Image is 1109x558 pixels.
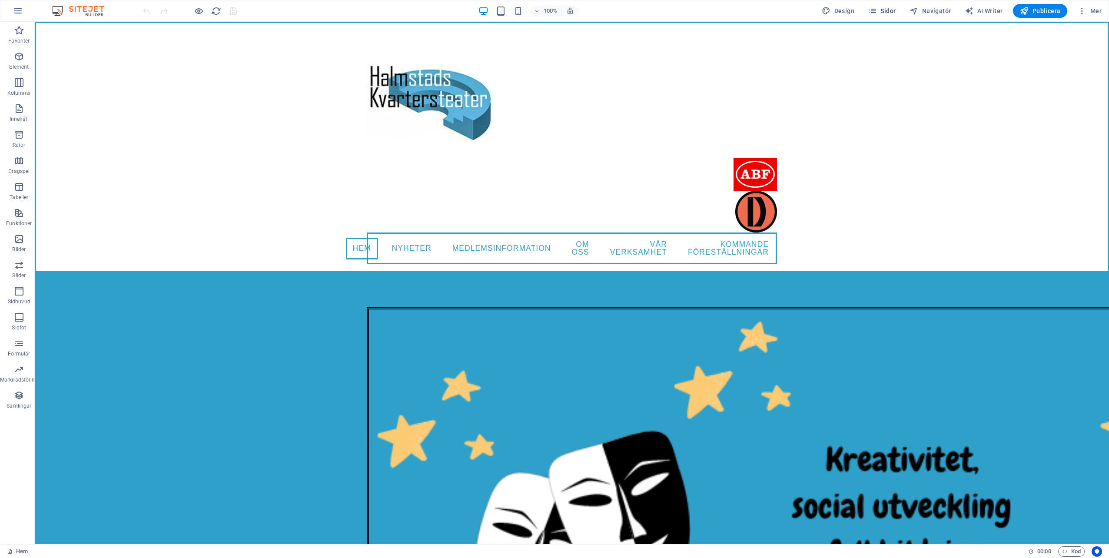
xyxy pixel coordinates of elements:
[12,324,26,331] p: Sidfot
[566,7,574,15] i: Justera zoomnivån automatiskt vid storleksändring för att passa vald enhet.
[7,546,28,557] a: Klicka för att avbryta val. Dubbelklicka för att öppna sidor
[6,220,32,227] p: Funktioner
[8,350,30,357] p: Formulär
[1058,546,1085,557] button: Kod
[1028,546,1051,557] h6: Sessionstid
[193,6,204,16] button: Klicka här för att lämna förhandsvisningsläge och fortsätta redigera
[7,402,31,409] p: Samlingar
[10,116,29,123] p: Innehåll
[8,298,30,305] p: Sidhuvud
[865,4,899,18] button: Sidor
[868,7,896,15] span: Sidor
[8,168,30,175] p: Dragspel
[211,6,221,16] i: Uppdatera sida
[1013,4,1067,18] button: Publicera
[1074,4,1105,18] button: Mer
[1020,7,1060,15] span: Publicera
[544,6,558,16] h6: 100%
[822,7,854,15] span: Design
[7,90,31,96] p: Kolumner
[10,194,28,201] p: Tabeller
[1043,548,1045,555] span: :
[9,63,29,70] p: Element
[531,6,561,16] button: 100%
[12,246,26,253] p: Bilder
[1092,546,1102,557] button: Usercentrics
[13,142,26,149] p: Rutor
[8,37,30,44] p: Favoriter
[12,272,26,279] p: Slider
[961,4,1006,18] button: AI Writer
[818,4,858,18] div: Design (Ctrl+Alt+Y)
[1037,546,1051,557] span: 00 00
[910,7,951,15] span: Navigatör
[818,4,858,18] button: Design
[50,6,115,16] img: Editor Logo
[1062,546,1081,557] span: Kod
[1078,7,1102,15] span: Mer
[965,7,1003,15] span: AI Writer
[211,6,221,16] button: reload
[906,4,954,18] button: Navigatör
